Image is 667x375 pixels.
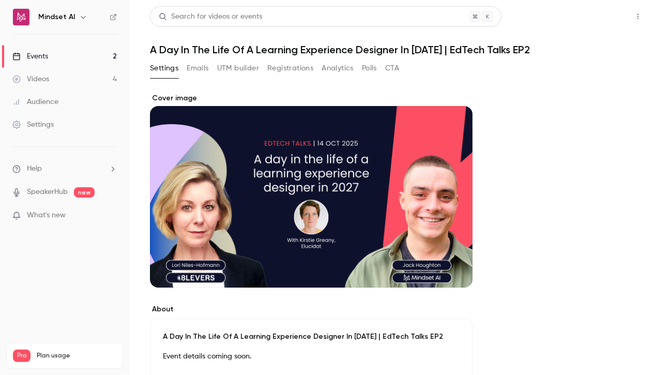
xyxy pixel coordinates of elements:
button: Settings [150,60,178,77]
a: SpeakerHub [27,187,68,198]
div: Search for videos or events [159,11,262,22]
span: Help [27,163,42,174]
span: What's new [27,210,66,221]
button: Polls [362,60,377,77]
p: A Day In The Life Of A Learning Experience Designer In [DATE] | EdTech Talks EP2 [163,332,460,342]
section: Cover image [150,93,473,288]
button: UTM builder [217,60,259,77]
button: CTA [385,60,399,77]
span: Plan usage [37,352,116,360]
h6: Mindset AI [38,12,75,22]
p: Event details coming soon. [163,350,460,363]
label: About [150,304,473,314]
iframe: Noticeable Trigger [104,211,117,220]
div: Audience [12,97,58,107]
button: Analytics [322,60,354,77]
li: help-dropdown-opener [12,163,117,174]
div: Settings [12,119,54,130]
button: Registrations [267,60,313,77]
img: Mindset AI [13,9,29,25]
div: Videos [12,74,49,84]
span: new [74,187,95,198]
label: Cover image [150,93,473,103]
div: Events [12,51,48,62]
h1: A Day In The Life Of A Learning Experience Designer In [DATE] | EdTech Talks EP2 [150,43,646,56]
span: Pro [13,350,31,362]
button: Emails [187,60,208,77]
button: Share [581,6,621,27]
